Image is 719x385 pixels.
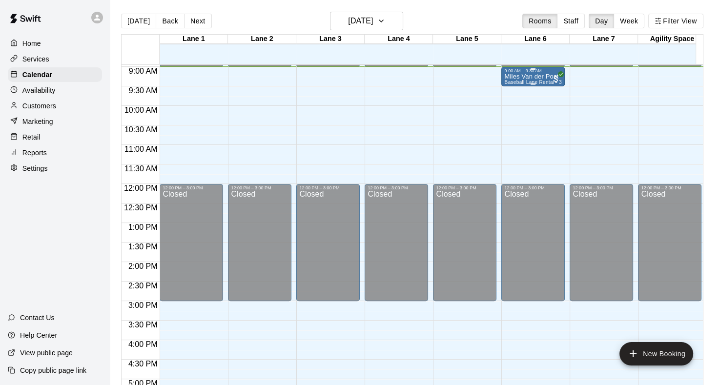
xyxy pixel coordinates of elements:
[638,184,701,301] div: 12:00 PM – 3:00 PM: Closed
[501,184,565,301] div: 12:00 PM – 3:00 PM: Closed
[348,14,373,28] h6: [DATE]
[163,185,220,190] div: 12:00 PM – 3:00 PM
[126,223,160,231] span: 1:00 PM
[8,36,102,51] a: Home
[8,83,102,98] a: Availability
[228,35,296,44] div: Lane 2
[22,39,41,48] p: Home
[641,185,698,190] div: 12:00 PM – 3:00 PM
[641,190,698,304] div: Closed
[551,74,561,84] span: All customers have paid
[614,14,644,28] button: Week
[638,35,706,44] div: Agility Space
[8,145,102,160] a: Reports
[122,203,160,212] span: 12:30 PM
[436,185,493,190] div: 12:00 PM – 3:00 PM
[126,282,160,290] span: 2:30 PM
[126,262,160,270] span: 2:00 PM
[122,106,160,114] span: 10:00 AM
[433,184,496,301] div: 12:00 PM – 3:00 PM: Closed
[501,67,565,86] div: 9:00 AM – 9:30 AM: Miles Van der Post
[126,321,160,329] span: 3:30 PM
[156,14,185,28] button: Back
[504,68,562,73] div: 9:00 AM – 9:30 AM
[122,164,160,173] span: 11:30 AM
[330,12,403,30] button: [DATE]
[368,190,425,304] div: Closed
[22,101,56,111] p: Customers
[22,148,47,158] p: Reports
[299,185,357,190] div: 12:00 PM – 3:00 PM
[648,14,703,28] button: Filter View
[126,340,160,348] span: 4:00 PM
[504,80,584,85] span: Baseball Lane Rental - 30 Minutes
[573,185,630,190] div: 12:00 PM – 3:00 PM
[184,14,211,28] button: Next
[365,184,428,301] div: 12:00 PM – 3:00 PM: Closed
[501,35,570,44] div: Lane 6
[122,145,160,153] span: 11:00 AM
[436,190,493,304] div: Closed
[504,190,562,304] div: Closed
[126,301,160,309] span: 3:00 PM
[126,243,160,251] span: 1:30 PM
[231,190,288,304] div: Closed
[299,190,357,304] div: Closed
[126,67,160,75] span: 9:00 AM
[8,161,102,176] a: Settings
[8,130,102,144] a: Retail
[504,185,562,190] div: 12:00 PM – 3:00 PM
[296,35,365,44] div: Lane 3
[231,185,288,190] div: 12:00 PM – 3:00 PM
[122,184,160,192] span: 12:00 PM
[570,184,633,301] div: 12:00 PM – 3:00 PM: Closed
[8,99,102,113] a: Customers
[126,86,160,95] span: 9:30 AM
[589,14,614,28] button: Day
[296,184,360,301] div: 12:00 PM – 3:00 PM: Closed
[20,348,73,358] p: View public page
[22,132,41,142] p: Retail
[619,342,693,365] button: add
[573,190,630,304] div: Closed
[22,85,56,95] p: Availability
[163,190,220,304] div: Closed
[522,14,557,28] button: Rooms
[228,184,291,301] div: 12:00 PM – 3:00 PM: Closed
[122,125,160,134] span: 10:30 AM
[22,163,48,173] p: Settings
[20,330,57,340] p: Help Center
[8,67,102,82] a: Calendar
[22,54,49,64] p: Services
[557,14,585,28] button: Staff
[20,365,86,375] p: Copy public page link
[368,185,425,190] div: 12:00 PM – 3:00 PM
[22,70,52,80] p: Calendar
[8,114,102,129] a: Marketing
[121,14,156,28] button: [DATE]
[160,184,223,301] div: 12:00 PM – 3:00 PM: Closed
[126,360,160,368] span: 4:30 PM
[20,313,55,323] p: Contact Us
[433,35,501,44] div: Lane 5
[365,35,433,44] div: Lane 4
[8,52,102,66] a: Services
[570,35,638,44] div: Lane 7
[22,117,53,126] p: Marketing
[160,35,228,44] div: Lane 1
